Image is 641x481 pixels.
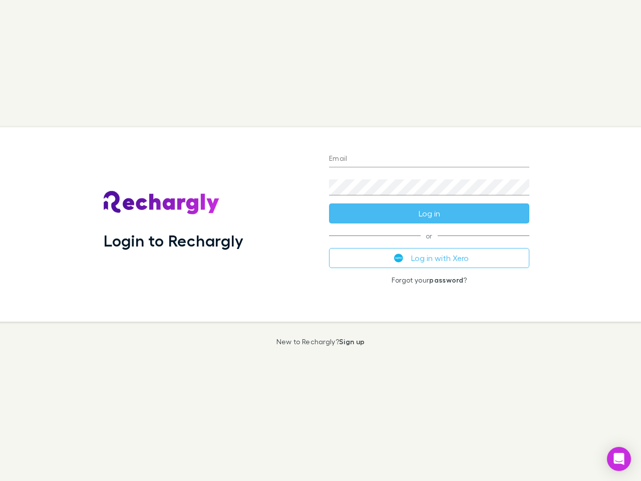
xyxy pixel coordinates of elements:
button: Log in with Xero [329,248,529,268]
img: Xero's logo [394,254,403,263]
a: Sign up [339,337,365,346]
p: New to Rechargly? [276,338,365,346]
img: Rechargly's Logo [104,191,220,215]
p: Forgot your ? [329,276,529,284]
span: or [329,235,529,236]
div: Open Intercom Messenger [607,447,631,471]
h1: Login to Rechargly [104,231,243,250]
a: password [429,276,463,284]
button: Log in [329,203,529,223]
